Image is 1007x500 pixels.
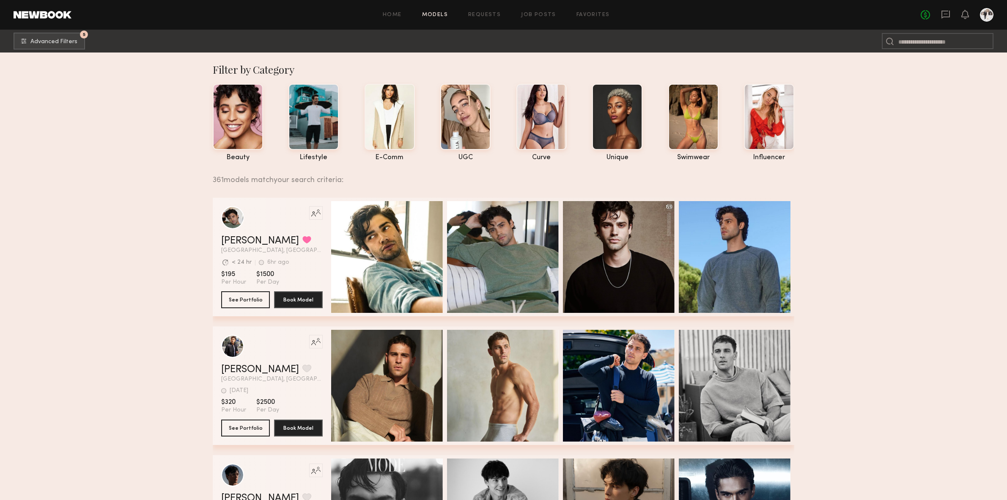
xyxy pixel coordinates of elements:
div: e-comm [365,154,415,161]
div: 361 models match your search criteria: [213,166,787,184]
span: $1500 [256,270,279,279]
button: See Portfolio [221,420,270,436]
span: $320 [221,398,246,406]
span: $2500 [256,398,279,406]
a: Models [422,12,448,18]
button: 5Advanced Filters [14,33,85,50]
a: [PERSON_NAME] [221,236,299,246]
div: UGC [440,154,491,161]
a: Job Posts [521,12,556,18]
div: unique [592,154,642,161]
a: Requests [468,12,501,18]
span: Advanced Filters [30,39,77,45]
button: See Portfolio [221,291,270,308]
span: Per Hour [221,406,246,414]
div: [DATE] [230,388,248,394]
span: Per Hour [221,279,246,286]
div: influencer [744,154,794,161]
a: [PERSON_NAME] [221,365,299,375]
a: Favorites [576,12,610,18]
button: Book Model [274,420,323,436]
div: 6hr ago [267,260,289,265]
button: Book Model [274,291,323,308]
span: [GEOGRAPHIC_DATA], [GEOGRAPHIC_DATA] [221,248,323,254]
div: curve [516,154,567,161]
span: $195 [221,270,246,279]
div: Filter by Category [213,63,794,76]
span: [GEOGRAPHIC_DATA], [GEOGRAPHIC_DATA] [221,376,323,382]
span: Per Day [256,406,279,414]
span: Per Day [256,279,279,286]
div: lifestyle [288,154,339,161]
div: beauty [213,154,263,161]
div: < 24 hr [232,260,252,265]
span: 5 [83,33,85,36]
a: Home [383,12,402,18]
div: swimwear [668,154,719,161]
